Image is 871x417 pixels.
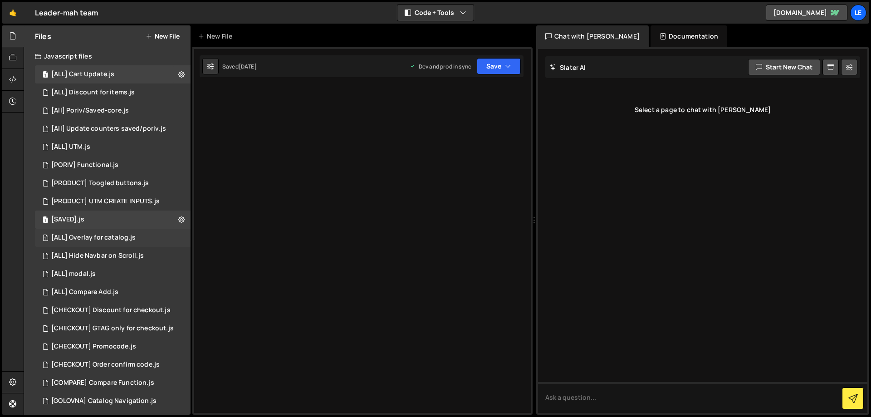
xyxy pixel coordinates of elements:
div: 16298/45506.js [35,156,191,174]
div: New File [198,32,236,41]
div: [CHECKOUT] Discount for checkout.js [51,306,171,314]
span: 1 [43,235,48,242]
div: [PRODUCT] UTM CREATE INPUTS.js [51,197,160,206]
div: [ALL] Hide Navbar on Scroll.js [51,252,144,260]
div: 16298/44855.js [35,392,191,410]
div: 16298/44976.js [35,265,191,283]
div: 16298/45418.js [35,83,191,102]
div: [ALL] Cart Update.js [51,70,114,78]
button: New File [146,33,180,40]
button: Start new chat [748,59,820,75]
div: [CHECKOUT] GTAG only for checkout.js [51,324,174,333]
div: 16298/45326.js [35,192,191,211]
div: [ALL] Overlay for catalog.js [51,234,136,242]
div: [ALL] Compare Add.js [51,288,118,296]
div: Saved [222,63,257,70]
div: 16298/45504.js [35,174,191,192]
div: 16298/45501.js [35,102,191,120]
div: [All] Poriv/Saved-core.js [51,107,129,115]
div: [PORIV] Functional.js [51,161,118,169]
a: 🤙 [2,2,24,24]
div: 16298/45324.js [35,138,191,156]
div: Dev and prod in sync [410,63,471,70]
a: [DOMAIN_NAME] [766,5,847,21]
span: 1 [43,217,48,224]
div: 16298/45143.js [35,319,191,338]
div: [CHECKOUT] Promocode.js [51,343,136,351]
div: Documentation [651,25,727,47]
button: Save [477,58,521,74]
div: 16298/44879.js [35,356,191,374]
div: [DATE] [239,63,257,70]
div: 16298/45065.js [35,374,191,392]
div: [COMPARE] Compare Function.js [51,379,154,387]
div: [ALL] UTM.js [51,143,90,151]
div: 16298/45243.js [35,301,191,319]
h2: Slater AI [550,63,586,72]
a: Le [850,5,866,21]
div: [GOLOVNA] Catalog Navigation.js [51,397,157,405]
div: [CHECKOUT] Order confirm code.js [51,361,160,369]
h2: Files [35,31,51,41]
div: [ALL] modal.js [51,270,96,278]
div: 16298/44467.js [35,65,191,83]
div: [SAVED].js [51,216,84,224]
div: 16298/45502.js [35,120,191,138]
div: 16298/45505.js [35,211,191,229]
div: [ALL] Discount for items.js [51,88,135,97]
div: Chat with [PERSON_NAME] [536,25,649,47]
span: 1 [43,72,48,79]
div: 16298/45111.js [35,229,191,247]
div: [All] Update counters saved/poriv.js [51,125,166,133]
div: 16298/45144.js [35,338,191,356]
div: 16298/44402.js [35,247,191,265]
div: [PRODUCT] Toogled buttons.js [51,179,149,187]
div: 16298/45098.js [35,283,191,301]
button: Code + Tools [397,5,474,21]
div: Leader-mah team [35,7,98,18]
div: Javascript files [24,47,191,65]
